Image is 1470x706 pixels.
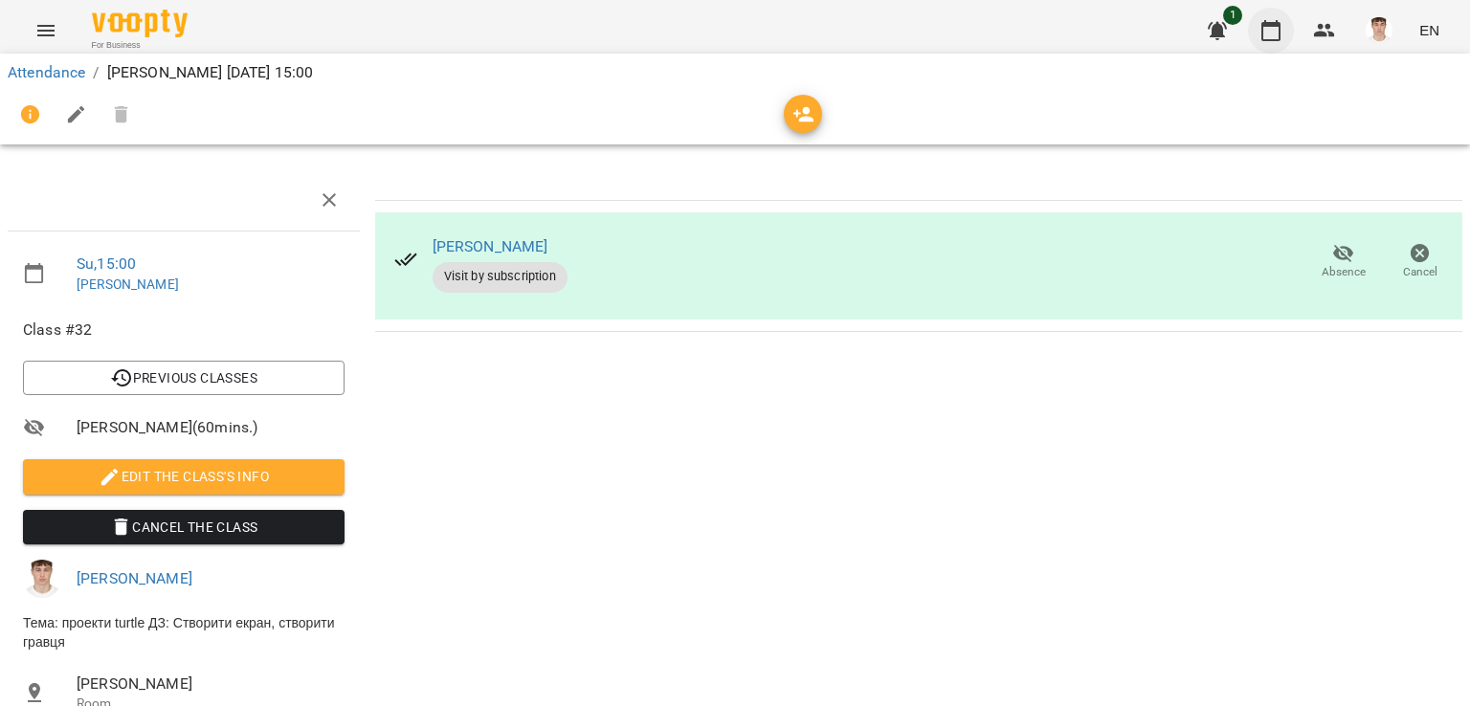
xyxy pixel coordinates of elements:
span: Absence [1322,264,1366,280]
a: Su , 15:00 [77,254,136,273]
img: Voopty Logo [92,10,188,37]
button: Menu [23,8,69,54]
a: Attendance [8,63,85,81]
nav: breadcrumb [8,61,1462,84]
button: Cancel the class [23,510,345,544]
a: [PERSON_NAME] [77,569,192,587]
button: EN [1412,12,1447,48]
span: Edit the class's Info [38,465,329,488]
li: / [93,61,99,84]
span: 1 [1223,6,1242,25]
img: 8fe045a9c59afd95b04cf3756caf59e6.jpg [23,560,61,598]
button: Absence [1305,235,1382,289]
img: 8fe045a9c59afd95b04cf3756caf59e6.jpg [1366,17,1392,44]
span: EN [1419,20,1439,40]
span: Cancel [1403,264,1437,280]
span: Class #32 [23,319,345,342]
span: Visit by subscription [433,268,568,285]
span: Cancel the class [38,516,329,539]
span: Previous Classes [38,366,329,389]
button: Previous Classes [23,361,345,395]
p: [PERSON_NAME] [DATE] 15:00 [107,61,314,84]
a: [PERSON_NAME] [433,237,548,255]
span: For Business [92,39,188,52]
span: [PERSON_NAME] ( 60 mins. ) [77,416,345,439]
button: Cancel [1382,235,1459,289]
span: [PERSON_NAME] [77,673,345,695]
li: Тема: проекти turtle ДЗ: Створити екран, створити гравця [8,606,360,659]
button: Edit the class's Info [23,459,345,494]
a: [PERSON_NAME] [77,276,179,292]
